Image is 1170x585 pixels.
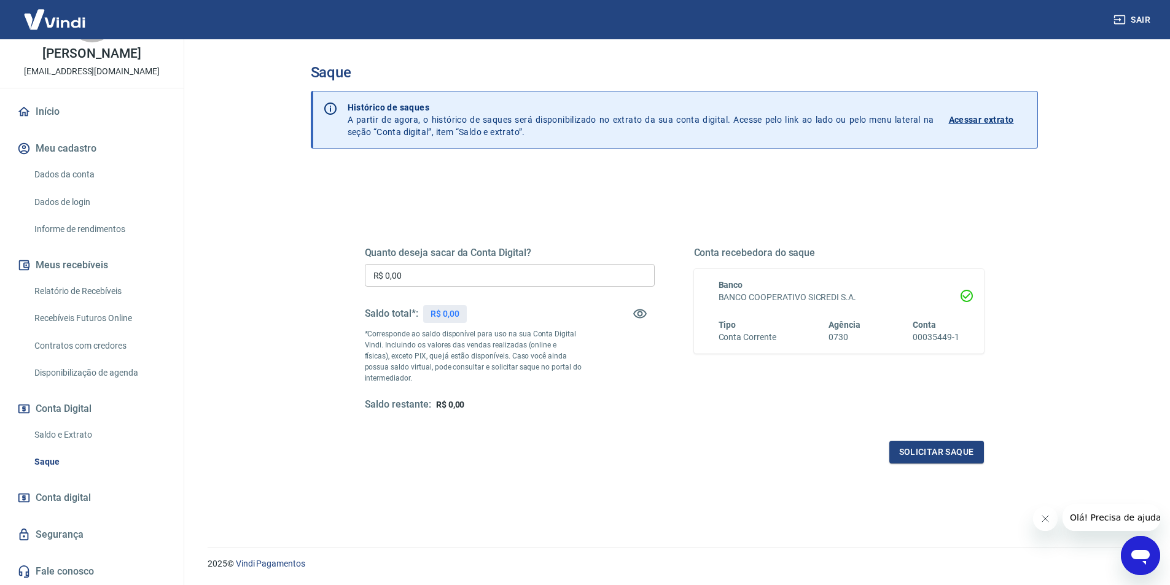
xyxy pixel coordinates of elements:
a: Segurança [15,521,169,548]
h6: BANCO COOPERATIVO SICREDI S.A. [719,291,959,304]
a: Recebíveis Futuros Online [29,306,169,331]
a: Fale conosco [15,558,169,585]
button: Sair [1111,9,1155,31]
p: [EMAIL_ADDRESS][DOMAIN_NAME] [24,65,160,78]
h5: Saldo restante: [365,398,431,411]
button: Solicitar saque [889,441,984,463]
a: Acessar extrato [949,101,1028,138]
a: Informe de rendimentos [29,217,169,242]
p: 2025 © [208,557,1141,570]
h6: 00035449-1 [913,331,959,344]
p: *Corresponde ao saldo disponível para uso na sua Conta Digital Vindi. Incluindo os valores das ve... [365,328,582,384]
span: Conta [913,320,936,330]
h6: 0730 [829,331,860,344]
span: Banco [719,280,743,290]
p: Histórico de saques [348,101,934,114]
span: Agência [829,320,860,330]
iframe: Fechar mensagem [1033,506,1058,531]
h5: Saldo total*: [365,308,418,320]
img: Vindi [15,1,95,38]
button: Conta Digital [15,395,169,422]
a: Conta digital [15,484,169,511]
p: Acessar extrato [949,114,1014,126]
a: Disponibilização de agenda [29,360,169,385]
iframe: Botão para abrir a janela de mensagens [1121,536,1160,575]
a: Dados de login [29,190,169,215]
a: Contratos com credores [29,333,169,358]
iframe: Mensagem da empresa [1063,504,1160,531]
span: Tipo [719,320,736,330]
span: Olá! Precisa de ajuda? [7,9,103,18]
a: Início [15,98,169,125]
span: Conta digital [36,489,91,506]
h6: Conta Corrente [719,331,776,344]
button: Meus recebíveis [15,252,169,279]
a: Relatório de Recebíveis [29,279,169,304]
p: A partir de agora, o histórico de saques será disponibilizado no extrato da sua conta digital. Ac... [348,101,934,138]
a: Saldo e Extrato [29,422,169,447]
p: [PERSON_NAME] [42,47,141,60]
a: Vindi Pagamentos [236,559,305,568]
h5: Quanto deseja sacar da Conta Digital? [365,247,655,259]
button: Meu cadastro [15,135,169,162]
a: Saque [29,449,169,475]
a: Dados da conta [29,162,169,187]
h5: Conta recebedora do saque [694,247,984,259]
span: R$ 0,00 [436,400,465,409]
h3: Saque [311,64,1038,81]
p: R$ 0,00 [431,308,459,320]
